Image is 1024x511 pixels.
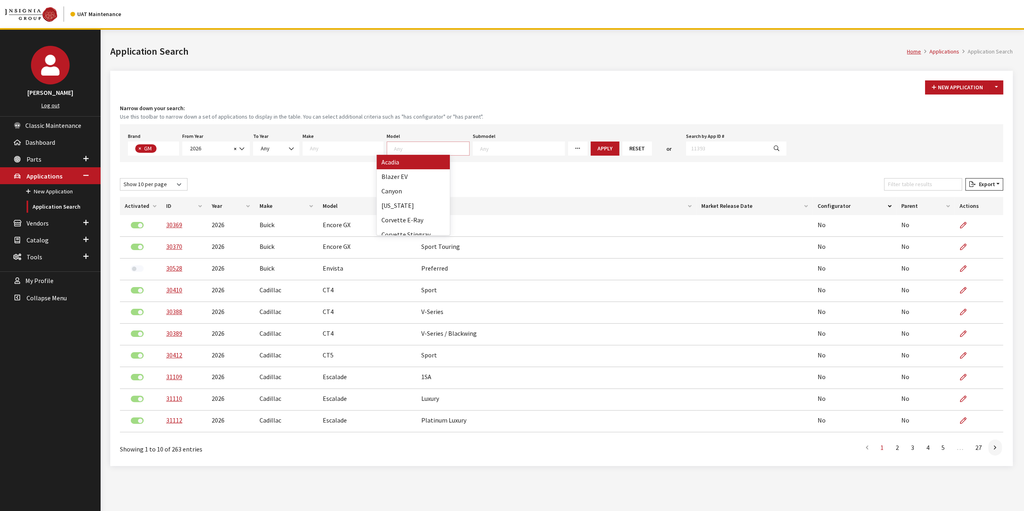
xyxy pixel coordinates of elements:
td: No [896,410,955,432]
th: Configurator: activate to sort column descending [812,197,896,215]
td: V-Series / Blackwing [416,324,697,345]
td: No [812,345,896,367]
div: Showing 1 to 10 of 263 entries [120,439,482,454]
td: No [812,237,896,259]
span: × [234,145,237,152]
td: Cadillac [255,410,317,432]
td: Cadillac [255,345,317,367]
td: No [896,367,955,389]
td: CT4 [318,280,416,302]
span: GM [143,145,154,152]
td: 2026 [207,237,255,259]
small: Use this toolbar to narrow down a set of applications to display in the table. You can select add... [120,113,1003,121]
a: Edit Application [959,345,973,365]
a: 31110 [166,394,182,402]
th: Year: activate to sort column ascending [207,197,255,215]
a: 30528 [166,264,182,272]
td: No [812,302,896,324]
label: Submodel [473,133,495,140]
a: Edit Application [959,367,973,387]
a: Edit Application [959,410,973,431]
label: Model [387,133,400,140]
span: Parts [27,155,41,163]
img: Catalog Maintenance [5,7,57,22]
span: Any [253,142,299,156]
td: Preferred [416,215,697,237]
td: Sport [416,345,697,367]
a: 31109 [166,373,182,381]
h3: [PERSON_NAME] [8,88,93,97]
li: Corvette E-Ray [377,213,450,227]
a: 30412 [166,351,182,359]
a: 2 [890,439,904,456]
td: Encore GX [318,215,416,237]
td: No [896,302,955,324]
td: Encore GX [318,237,416,259]
span: × [138,145,141,152]
td: No [812,280,896,302]
label: Search by App ID # [686,133,724,140]
a: 3 [905,439,920,456]
td: Cadillac [255,302,317,324]
td: Buick [255,259,317,280]
li: Acadia [377,155,450,169]
td: No [896,389,955,410]
a: Edit Application [959,215,973,235]
td: 1SA [416,367,697,389]
span: Any [258,144,294,153]
li: [US_STATE] [377,198,450,213]
span: Any [261,145,270,152]
span: or [666,145,672,153]
textarea: Search [394,145,469,152]
th: Market Release Date: activate to sort column ascending [696,197,812,215]
a: Edit Application [959,324,973,344]
td: No [896,215,955,237]
a: 30388 [166,308,182,316]
span: Classic Maintenance [25,121,81,129]
label: Brand [128,133,140,140]
span: Tools [27,253,42,261]
button: Apply [591,142,619,156]
a: 5 [936,439,950,456]
td: Cadillac [255,367,317,389]
td: Cadillac [255,324,317,345]
a: 30410 [166,286,182,294]
a: Log out [41,102,60,109]
a: Edit Application [959,259,973,279]
td: No [812,389,896,410]
label: Make [303,133,314,140]
td: No [812,324,896,345]
li: Blazer EV [377,169,450,184]
li: GM [135,144,157,153]
a: 31112 [166,416,182,424]
textarea: Search [159,146,163,153]
a: 1 [875,439,889,456]
span: Catalog [27,236,49,244]
li: Canyon [377,184,450,198]
td: Luxury [416,389,697,410]
th: Activated: activate to sort column ascending [120,197,161,215]
td: No [812,259,896,280]
th: Actions [954,197,1003,215]
input: 11393 [686,142,767,156]
td: 2026 [207,410,255,432]
img: John Swartwout [31,46,70,84]
td: No [812,367,896,389]
td: 2026 [207,280,255,302]
td: 2026 [207,259,255,280]
td: 2026 [207,389,255,410]
h4: Narrow down your search: [120,104,1003,113]
li: Applications [921,47,959,56]
a: Insignia Group logo [5,6,70,22]
span: My Profile [25,277,54,285]
a: 4 [921,439,935,456]
td: 2026 [207,367,255,389]
th: Parent: activate to sort column ascending [896,197,955,215]
td: V-Series [416,302,697,324]
td: No [896,345,955,367]
td: Platinum Luxury [416,410,697,432]
td: Cadillac [255,389,317,410]
button: New Application [925,80,990,94]
span: 2026 [182,142,250,156]
a: 30389 [166,329,182,337]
